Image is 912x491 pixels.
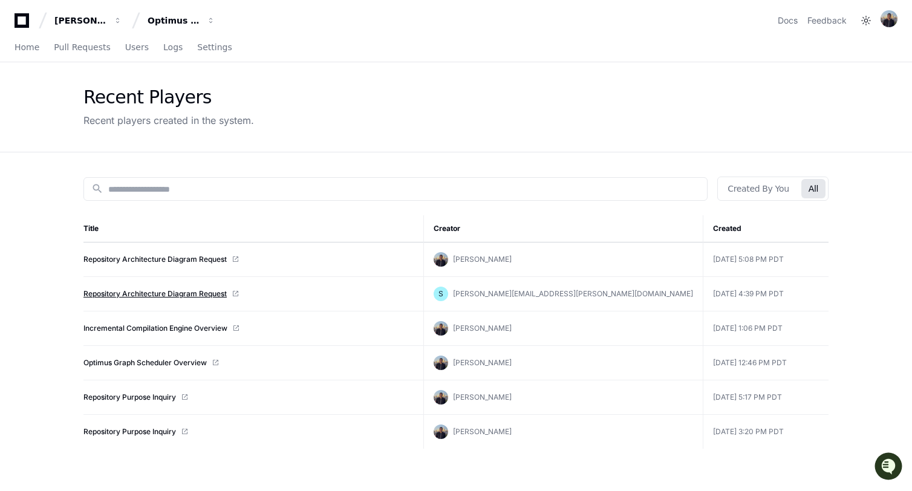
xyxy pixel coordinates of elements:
[83,255,227,264] a: Repository Architecture Diagram Request
[148,15,200,27] div: Optimus Cirrus
[83,215,423,242] th: Title
[703,380,829,415] td: [DATE] 5:17 PM PDT
[15,44,39,51] span: Home
[801,179,826,198] button: All
[120,127,146,136] span: Pylon
[807,15,847,27] button: Feedback
[83,86,254,108] div: Recent Players
[54,34,110,62] a: Pull Requests
[125,34,149,62] a: Users
[434,390,448,405] img: avatar
[83,392,176,402] a: Repository Purpose Inquiry
[41,90,198,102] div: Start new chat
[703,415,829,449] td: [DATE] 3:20 PM PDT
[453,427,512,436] span: [PERSON_NAME]
[83,113,254,128] div: Recent players created in the system.
[197,34,232,62] a: Settings
[453,289,693,298] span: [PERSON_NAME][EMAIL_ADDRESS][PERSON_NAME][DOMAIN_NAME]
[453,324,512,333] span: [PERSON_NAME]
[453,358,512,367] span: [PERSON_NAME]
[12,48,220,68] div: Welcome
[12,90,34,112] img: 1756235613930-3d25f9e4-fa56-45dd-b3ad-e072dfbd1548
[54,15,106,27] div: [PERSON_NAME] - Personal
[720,179,796,198] button: Created By You
[453,255,512,264] span: [PERSON_NAME]
[50,10,127,31] button: [PERSON_NAME] - Personal
[41,102,175,112] div: We're offline, but we'll be back soon!
[881,10,897,27] img: avatar
[778,15,798,27] a: Docs
[143,10,220,31] button: Optimus Cirrus
[83,289,227,299] a: Repository Architecture Diagram Request
[83,324,227,333] a: Incremental Compilation Engine Overview
[12,12,36,36] img: PlayerZero
[703,277,829,311] td: [DATE] 4:39 PM PDT
[91,183,103,195] mat-icon: search
[434,356,448,370] img: avatar
[434,321,448,336] img: avatar
[163,44,183,51] span: Logs
[83,358,207,368] a: Optimus Graph Scheduler Overview
[703,346,829,380] td: [DATE] 12:46 PM PDT
[83,427,176,437] a: Repository Purpose Inquiry
[125,44,149,51] span: Users
[434,252,448,267] img: avatar
[873,451,906,484] iframe: Open customer support
[703,215,829,242] th: Created
[438,289,443,299] h1: S
[85,126,146,136] a: Powered byPylon
[703,242,829,277] td: [DATE] 5:08 PM PDT
[434,424,448,439] img: avatar
[453,392,512,402] span: [PERSON_NAME]
[163,34,183,62] a: Logs
[54,44,110,51] span: Pull Requests
[703,311,829,346] td: [DATE] 1:06 PM PDT
[423,215,703,242] th: Creator
[197,44,232,51] span: Settings
[15,34,39,62] a: Home
[206,94,220,108] button: Start new chat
